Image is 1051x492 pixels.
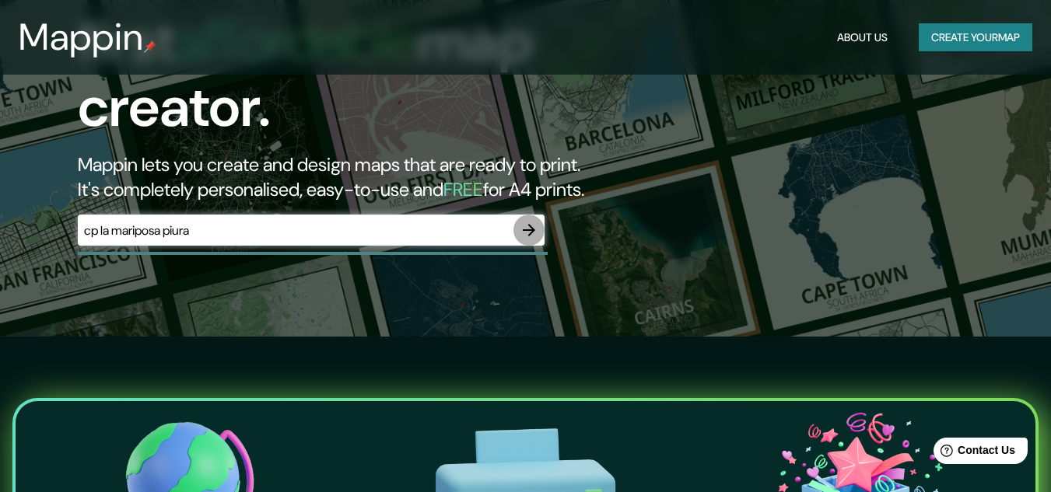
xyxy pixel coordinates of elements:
[831,23,894,52] button: About Us
[919,23,1032,52] button: Create yourmap
[443,177,483,201] h5: FREE
[19,16,144,59] h3: Mappin
[78,222,513,239] input: Choose your favourite place
[913,431,1034,475] iframe: Help widget launcher
[144,40,156,53] img: mappin-pin
[78,152,604,202] h2: Mappin lets you create and design maps that are ready to print. It's completely personalised, eas...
